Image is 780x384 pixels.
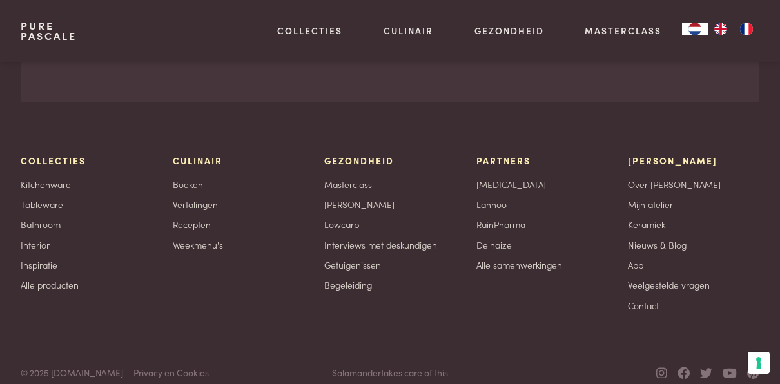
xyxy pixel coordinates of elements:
a: [MEDICAL_DATA] [476,178,546,191]
span: Culinair [173,154,222,168]
span: [PERSON_NAME] [628,154,717,168]
a: App [628,258,643,272]
div: Language [682,23,708,35]
a: Contact [628,299,659,312]
a: Keramiek [628,218,665,231]
a: Weekmenu's [173,238,223,252]
a: Begeleiding [324,278,372,292]
a: Privacy en Cookies [133,366,209,379]
a: Getuigenissen [324,258,381,272]
a: Tableware [21,198,63,211]
a: NL [682,23,708,35]
a: Veelgestelde vragen [628,278,710,292]
a: Nieuws & Blog [628,238,687,252]
span: Collecties [21,154,86,168]
a: Gezondheid [474,24,544,37]
a: Salamander [332,366,381,379]
a: Boeken [173,178,203,191]
a: Masterclass [585,24,661,37]
a: Alle samenwerkingen [476,258,562,272]
a: Collecties [277,24,342,37]
a: Inspiratie [21,258,57,272]
a: Alle producten [21,278,79,292]
a: Recepten [173,218,211,231]
a: Kitchenware [21,178,71,191]
aside: Language selected: Nederlands [682,23,759,35]
a: Mijn atelier [628,198,673,211]
a: Lowcarb [324,218,359,231]
button: Uw voorkeuren voor toestemming voor trackingtechnologieën [748,352,770,374]
a: FR [734,23,759,35]
a: Interior [21,238,50,252]
a: Interviews met deskundigen [324,238,437,252]
span: Gezondheid [324,154,394,168]
a: Lannoo [476,198,507,211]
a: Vertalingen [173,198,218,211]
a: EN [708,23,734,35]
a: Culinair [384,24,433,37]
span: Partners [476,154,531,168]
a: RainPharma [476,218,525,231]
ul: Language list [708,23,759,35]
a: PurePascale [21,21,77,41]
a: [PERSON_NAME] [324,198,395,211]
span: takes care of this [332,366,448,379]
a: Bathroom [21,218,61,231]
a: Over [PERSON_NAME] [628,178,721,191]
a: Delhaize [476,238,512,252]
span: © 2025 [DOMAIN_NAME] [21,366,123,379]
a: Masterclass [324,178,372,191]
